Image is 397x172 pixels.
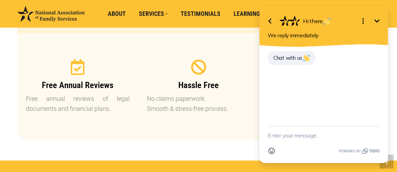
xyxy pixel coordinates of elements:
p: No claims paperwork. Smooth & stress-free process. [147,94,251,114]
span: Chat with us [23,55,60,61]
button: Minimize [120,14,133,28]
a: Learning Center [229,7,287,20]
span: Learning Center [234,10,282,18]
button: Open options [106,14,120,28]
span: Hi there [53,18,81,25]
p: Free annual reviews of legal documents and financial plans. [26,94,130,114]
a: Testimonials [176,7,226,20]
button: Open Emoji picker [15,144,28,157]
span: Testimonials [181,10,221,18]
span: Free Annual Reviews [42,80,113,90]
img: 👋 [53,55,59,61]
img: National Association of Family Services [17,6,85,22]
a: About [103,7,131,20]
textarea: New message [17,126,129,144]
a: Powered by Tidio. [88,147,129,155]
span: About [108,10,126,18]
span: Hassle Free [178,80,219,90]
img: 👋 [73,18,80,25]
span: We reply immediately [17,32,68,39]
span: Services [139,10,168,18]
